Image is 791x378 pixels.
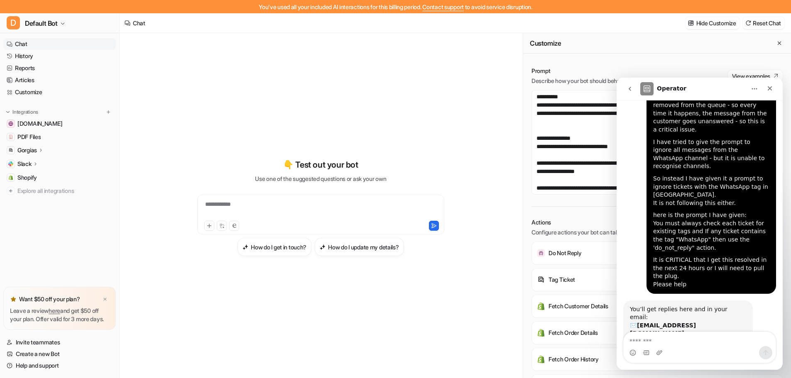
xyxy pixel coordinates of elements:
a: Reports [3,62,116,74]
button: Close flyout [774,38,784,48]
span: Explore all integrations [17,184,113,198]
p: Hide Customize [696,19,736,27]
p: Tag Ticket [549,276,575,284]
p: Configure actions your bot can take. [531,228,623,237]
button: How do I get in touch?How do I get in touch? [238,238,311,256]
img: explore all integrations [7,187,15,195]
div: Chat [133,19,145,27]
a: Help and support [3,360,116,371]
img: Shopify [8,175,13,180]
p: Fetch Order Details [549,329,598,337]
button: Gif picker [26,272,33,278]
b: [EMAIL_ADDRESS][DOMAIN_NAME] [13,244,79,259]
div: So instead I have given it a prompt to ignore tickets with the WhatsApp tag in [GEOGRAPHIC_DATA].... [37,97,153,129]
p: Integrations [12,109,38,115]
button: Integrations [3,108,41,116]
p: Describe how your bot should behave. [531,77,628,85]
h3: How do I update my details? [328,243,399,251]
textarea: Message… [7,254,159,268]
a: Articles [3,74,116,86]
button: Emoji picker [13,272,20,278]
img: Fetch Order History icon [537,355,545,363]
div: I have tried to give the prompt to ignore all messages from the WhatsApp channel - but it is unab... [37,61,153,93]
img: How do I get in touch? [242,244,248,250]
h3: How do I get in touch? [251,243,306,251]
div: Operator says… [7,223,159,304]
img: How do I update my details? [320,244,326,250]
p: Fetch Customer Details [549,302,608,310]
h2: Customize [530,39,561,47]
a: Create a new Bot [3,348,116,360]
img: x [103,297,108,302]
p: Actions [531,218,623,227]
a: History [3,50,116,62]
p: Leave a review and get $50 off your plan. Offer valid for 3 more days. [10,307,109,323]
span: Contact support [422,3,464,10]
img: Slack [8,161,13,166]
a: Customize [3,86,116,98]
a: here [49,307,60,314]
iframe: Intercom live chat [617,78,783,370]
a: help.years.com[DOMAIN_NAME] [3,118,116,129]
p: Fetch Order History [549,355,599,363]
p: Slack [17,160,32,168]
button: Upload attachment [39,272,46,278]
p: 👇 Test out your bot [283,159,358,171]
img: expand menu [5,109,11,115]
img: menu_add.svg [105,109,111,115]
a: Explore all integrations [3,185,116,197]
button: Hide Customize [686,17,740,29]
img: Fetch Order Details icon [537,329,545,337]
div: You’ll get replies here and in your email:✉️[EMAIL_ADDRESS][DOMAIN_NAME] [7,223,136,286]
a: PDF FilesPDF Files [3,131,116,143]
img: Fetch Customer Details icon [537,302,545,310]
div: It is CRITICAL that I get this resolved in the next 24 hours or I will need to pull the plug. Ple... [37,178,153,211]
span: Default Bot [25,17,58,29]
img: star [10,296,17,302]
a: Invite teammates [3,337,116,348]
div: You’ll get replies here and in your email: ✉️ [13,228,130,260]
span: D [7,16,20,29]
p: Use one of the suggested questions or ask your own [255,174,386,183]
a: Chat [3,38,116,50]
img: help.years.com [8,121,13,126]
p: Want $50 off your plan? [19,295,80,303]
p: Prompt [531,67,628,75]
span: Shopify [17,173,37,182]
img: PDF Files [8,134,13,139]
img: Tag Ticket icon [537,276,545,284]
img: Do Not Reply icon [537,249,545,257]
img: customize [688,20,694,26]
button: Reset Chat [743,17,784,29]
span: [DOMAIN_NAME] [17,119,62,128]
p: Do Not Reply [549,249,582,257]
button: View examples [728,70,783,82]
button: How do I update my details?How do I update my details? [315,238,404,256]
span: PDF Files [17,133,41,141]
div: here is the prompt I have given: You must always check each ticket for existing tags and If any t... [37,134,153,174]
img: reset [745,20,751,26]
img: Gorgias [8,148,13,153]
button: Send a message… [142,268,156,282]
a: ShopifyShopify [3,172,116,183]
p: Gorgias [17,146,37,154]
